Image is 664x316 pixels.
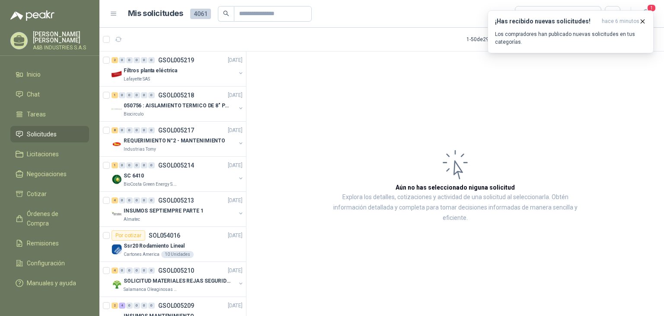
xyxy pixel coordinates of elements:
a: Remisiones [10,235,89,252]
button: 1 [638,6,654,22]
p: BioCosta Green Energy S.A.S [124,181,178,188]
div: 0 [119,127,125,133]
p: [DATE] [228,302,243,310]
span: 4061 [190,9,211,19]
span: 1 [647,4,656,12]
div: 0 [141,127,147,133]
div: 0 [119,162,125,168]
p: Explora los detalles, cotizaciones y actividad de una solicitud al seleccionarla. Obtén informaci... [333,192,578,223]
a: Manuales y ayuda [10,275,89,291]
p: SOLICITUD MATERIALES REJAS SEGURIDAD - OFICINA [124,277,231,285]
div: 0 [148,162,155,168]
div: 0 [148,127,155,133]
div: 0 [126,127,133,133]
div: 0 [148,57,155,63]
div: 1 [112,162,118,168]
span: Remisiones [27,239,59,248]
p: Biocirculo [124,111,144,118]
div: 4 [112,268,118,274]
p: A&B INDUSTRIES S.A.S [33,45,89,50]
span: Configuración [27,258,65,268]
p: [DATE] [228,91,243,100]
a: Cotizar [10,186,89,202]
a: 2 0 0 0 0 0 GSOL005219[DATE] Company LogoFiltros planta eléctricaLafayette SAS [112,55,244,83]
p: Filtros planta eléctrica [124,67,177,75]
span: Órdenes de Compra [27,209,81,228]
div: 0 [126,197,133,203]
img: Company Logo [112,209,122,219]
div: 0 [141,162,147,168]
div: 4 [112,197,118,203]
div: 0 [148,268,155,274]
p: [DATE] [228,197,243,205]
div: 0 [134,303,140,309]
div: 1 [112,92,118,98]
div: 0 [126,162,133,168]
p: Almatec [124,216,140,223]
div: 0 [119,268,125,274]
div: 0 [119,92,125,98]
div: 0 [134,92,140,98]
p: SC 6410 [124,172,144,180]
h3: ¡Has recibido nuevas solicitudes! [495,18,598,25]
p: Salamanca Oleaginosas SAS [124,286,178,293]
span: Manuales y ayuda [27,278,76,288]
span: Inicio [27,70,41,79]
div: 0 [134,197,140,203]
div: Por cotizar [112,230,145,241]
p: GSOL005219 [158,57,194,63]
p: Lafayette SAS [124,76,150,83]
div: 0 [126,303,133,309]
div: 0 [141,92,147,98]
p: GSOL005217 [158,127,194,133]
a: Licitaciones [10,146,89,162]
div: 0 [148,197,155,203]
p: Industrias Tomy [124,146,156,153]
span: Negociaciones [27,169,67,179]
div: 0 [126,57,133,63]
a: Por cotizarSOL054016[DATE] Company LogoSsr20 Rodamiento LinealCartones America10 Unidades [99,227,246,262]
a: Inicio [10,66,89,83]
a: Solicitudes [10,126,89,142]
p: GSOL005218 [158,92,194,98]
p: Ssr20 Rodamiento Lineal [124,242,185,250]
div: 1 - 50 de 2997 [466,32,523,46]
span: Cotizar [27,189,47,199]
div: 0 [119,57,125,63]
img: Company Logo [112,279,122,290]
span: hace 6 minutos [602,18,639,25]
a: 4 0 0 0 0 0 GSOL005213[DATE] Company LogoINSUMOS SEPTIEMPRE PARTE 1Almatec [112,195,244,223]
div: 0 [141,57,147,63]
span: Licitaciones [27,149,59,159]
a: 1 0 0 0 0 0 GSOL005214[DATE] Company LogoSC 6410BioCosta Green Energy S.A.S [112,160,244,188]
span: Chat [27,90,40,99]
div: 0 [141,197,147,203]
div: 4 [119,303,125,309]
span: Tareas [27,110,46,119]
div: 0 [134,57,140,63]
span: Solicitudes [27,129,57,139]
div: 0 [126,268,133,274]
p: REQUERIMIENTO N°2 - MANTENIMIENTO [124,137,225,145]
a: Órdenes de Compra [10,206,89,232]
div: 0 [119,197,125,203]
div: 0 [134,162,140,168]
div: 0 [148,303,155,309]
img: Logo peakr [10,10,54,21]
div: 0 [141,303,147,309]
a: Chat [10,86,89,103]
img: Company Logo [112,69,122,79]
a: Tareas [10,106,89,123]
p: [DATE] [228,126,243,135]
a: Configuración [10,255,89,271]
div: 0 [134,268,140,274]
a: 1 0 0 0 0 0 GSOL005218[DATE] Company Logo050756 : AISLAMIENTO TERMICO DE 8" PARA TUBERIABiocirculo [112,90,244,118]
p: GSOL005209 [158,303,194,309]
div: 0 [148,92,155,98]
span: search [223,10,229,16]
p: [PERSON_NAME] [PERSON_NAME] [33,31,89,43]
p: Los compradores han publicado nuevas solicitudes en tus categorías. [495,30,646,46]
p: 050756 : AISLAMIENTO TERMICO DE 8" PARA TUBERIA [124,102,231,110]
img: Company Logo [112,244,122,255]
img: Company Logo [112,104,122,114]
